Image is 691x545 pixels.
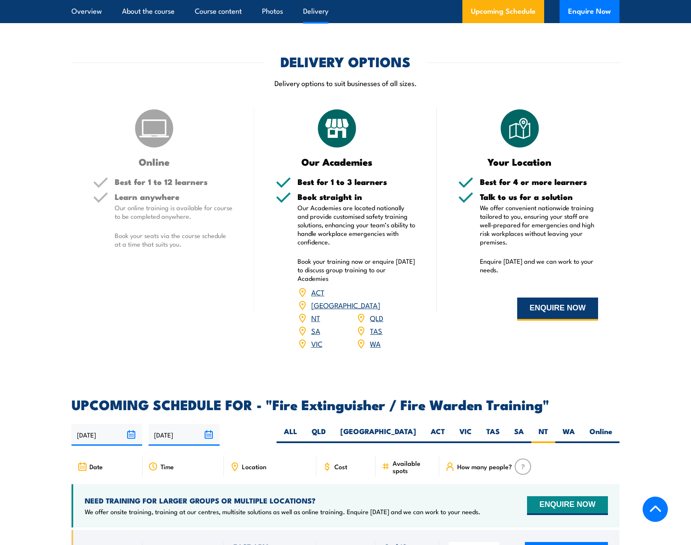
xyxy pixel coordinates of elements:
[555,426,582,443] label: WA
[334,463,347,470] span: Cost
[480,257,598,274] p: Enquire [DATE] and we can work to your needs.
[423,426,452,443] label: ACT
[280,55,411,67] h2: DELIVERY OPTIONS
[458,157,581,167] h3: Your Location
[480,203,598,246] p: We offer convenient nationwide training tailored to you, ensuring your staff are well-prepared fo...
[115,203,233,220] p: Our online training is available for course to be completed anywhere.
[298,203,416,246] p: Our Academies are located nationally and provide customised safety training solutions, enhancing ...
[115,231,233,248] p: Book your seats via the course schedule at a time that suits you.
[242,463,266,470] span: Location
[527,496,608,515] button: ENQUIRE NOW
[277,426,304,443] label: ALL
[311,325,320,336] a: SA
[71,398,620,410] h2: UPCOMING SCHEDULE FOR - "Fire Extinguisher / Fire Warden Training"
[85,507,480,516] p: We offer onsite training, training at our centres, multisite solutions as well as online training...
[480,193,598,201] h5: Talk to us for a solution
[161,463,174,470] span: Time
[71,424,142,446] input: From date
[480,178,598,186] h5: Best for 4 or more learners
[457,463,512,470] span: How many people?
[479,426,507,443] label: TAS
[507,426,531,443] label: SA
[370,338,381,348] a: WA
[276,157,399,167] h3: Our Academies
[531,426,555,443] label: NT
[311,287,325,297] a: ACT
[298,257,416,283] p: Book your training now or enquire [DATE] to discuss group training to our Academies
[298,193,416,201] h5: Book straight in
[311,338,322,348] a: VIC
[304,426,333,443] label: QLD
[71,78,620,88] p: Delivery options to suit businesses of all sizes.
[311,313,320,323] a: NT
[393,459,433,474] span: Available spots
[85,496,480,505] h4: NEED TRAINING FOR LARGER GROUPS OR MULTIPLE LOCATIONS?
[517,298,598,321] button: ENQUIRE NOW
[89,463,103,470] span: Date
[452,426,479,443] label: VIC
[370,325,382,336] a: TAS
[115,178,233,186] h5: Best for 1 to 12 learners
[333,426,423,443] label: [GEOGRAPHIC_DATA]
[582,426,620,443] label: Online
[93,157,216,167] h3: Online
[311,300,380,310] a: [GEOGRAPHIC_DATA]
[115,193,233,201] h5: Learn anywhere
[370,313,383,323] a: QLD
[298,178,416,186] h5: Best for 1 to 3 learners
[149,424,219,446] input: To date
